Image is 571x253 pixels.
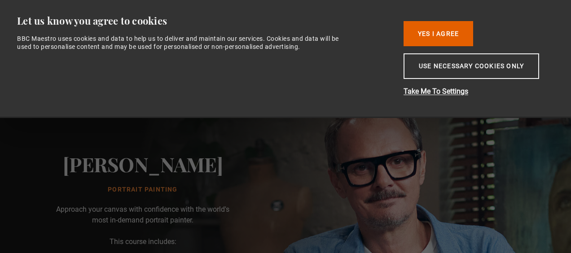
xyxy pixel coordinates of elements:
[17,35,352,51] div: BBC Maestro uses cookies and data to help us to deliver and maintain our services. Cookies and da...
[404,53,539,79] button: Use necessary cookies only
[63,186,223,193] h1: Portrait Painting
[54,204,232,226] p: Approach your canvas with confidence with the world's most in-demand portrait painter.
[404,21,473,46] button: Yes I Agree
[17,14,390,27] div: Let us know you agree to cookies
[63,153,223,175] h2: [PERSON_NAME]
[404,86,547,97] button: Take Me To Settings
